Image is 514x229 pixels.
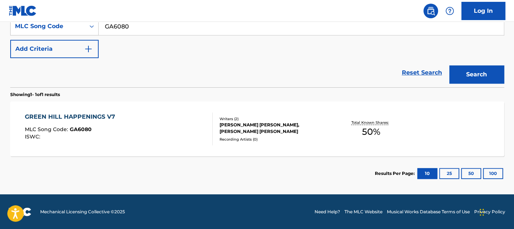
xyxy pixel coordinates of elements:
a: GREEN HILL HAPPENINGS V7MLC Song Code:GA6080ISWC:Writers (2)[PERSON_NAME] [PERSON_NAME], [PERSON_... [10,102,504,156]
div: Help [442,4,457,18]
a: Need Help? [315,209,340,215]
a: Log In [461,2,505,20]
button: 100 [483,168,503,179]
p: Results Per Page: [375,170,416,177]
span: 50 % [362,125,380,138]
img: logo [9,207,31,216]
form: Search Form [10,17,504,87]
a: Public Search [423,4,438,18]
button: 25 [439,168,459,179]
a: Musical Works Database Terms of Use [387,209,470,215]
span: Mechanical Licensing Collective © 2025 [40,209,125,215]
a: Privacy Policy [474,209,505,215]
div: MLC Song Code [15,22,81,31]
div: Writers ( 2 ) [220,116,330,122]
span: GA6080 [70,126,92,133]
a: The MLC Website [344,209,382,215]
span: MLC Song Code : [25,126,70,133]
p: Showing 1 - 1 of 1 results [10,91,60,98]
div: Recording Artists ( 0 ) [220,137,330,142]
a: Reset Search [398,65,446,81]
img: help [445,7,454,15]
button: 10 [417,168,437,179]
span: ISWC : [25,133,42,140]
img: 9d2ae6d4665cec9f34b9.svg [84,45,93,53]
img: search [426,7,435,15]
div: GREEN HILL HAPPENINGS V7 [25,112,119,121]
div: [PERSON_NAME] [PERSON_NAME], [PERSON_NAME] [PERSON_NAME] [220,122,330,135]
div: Drag [480,201,484,223]
button: Add Criteria [10,40,99,58]
button: Search [449,65,504,84]
img: MLC Logo [9,5,37,16]
p: Total Known Shares: [351,120,391,125]
button: 50 [461,168,481,179]
iframe: Chat Widget [477,194,514,229]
